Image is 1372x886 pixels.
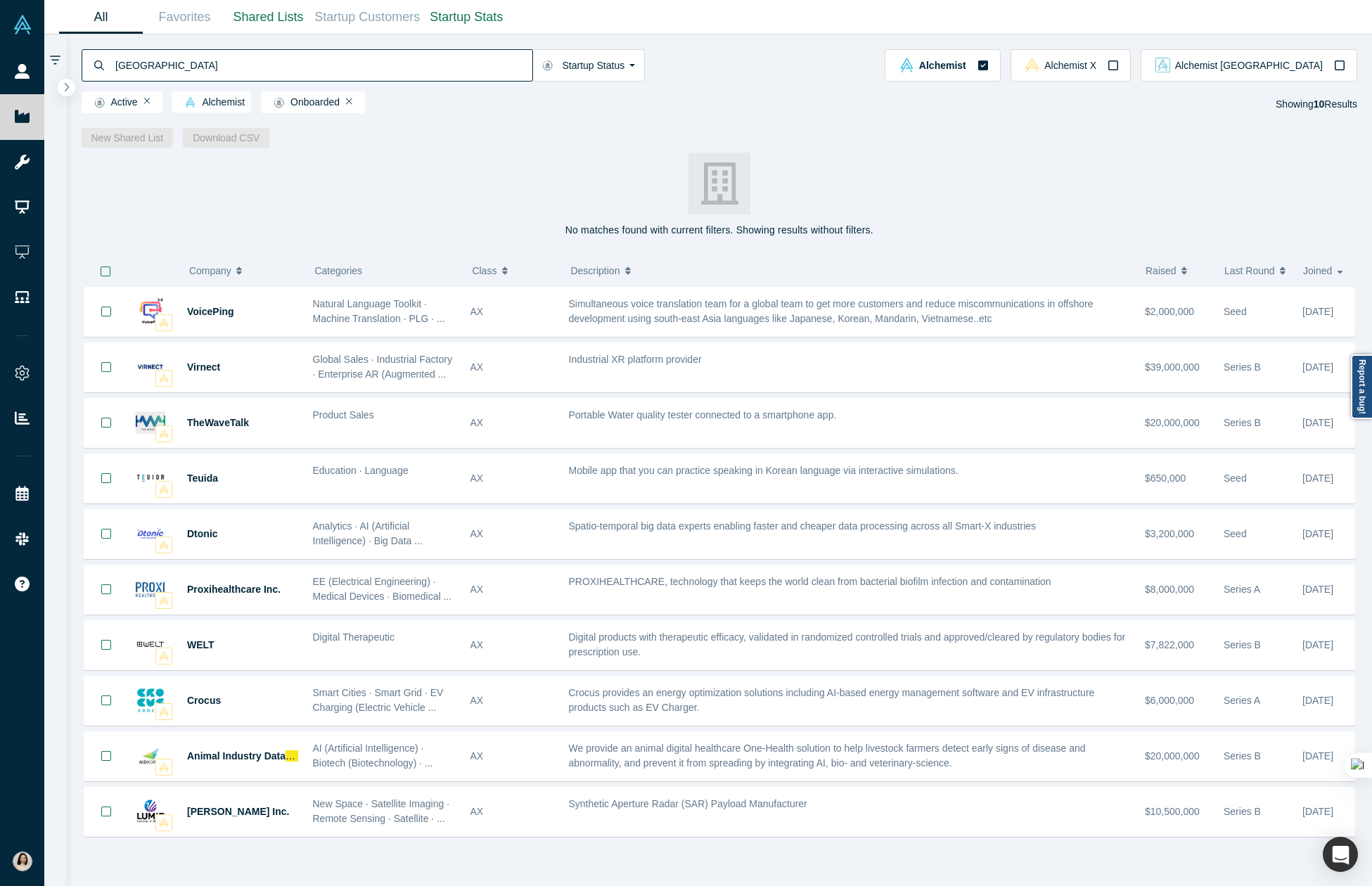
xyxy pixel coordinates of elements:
[88,97,138,108] span: Active
[1302,361,1333,373] span: [DATE]
[899,58,914,72] img: alchemist Vault Logo
[1224,695,1260,706] span: Series A
[136,574,165,604] img: Proxihealthcare Inc.'s Logo
[569,354,702,365] span: Industrial XR platform provider
[187,306,234,317] a: VoicePing
[179,97,245,108] span: Alchemist
[470,510,554,558] div: AX
[1145,695,1194,706] span: $6,000,000
[187,528,218,539] span: Dtonic
[84,732,128,781] button: Bookmark
[1302,584,1333,595] span: [DATE]
[313,298,445,324] span: Natural Language Toolkit · Machine Translation · PLG · ...
[84,454,128,503] button: Bookmark
[1302,639,1333,650] span: [DATE]
[1303,256,1332,285] span: Joined
[313,743,433,769] span: AI (Artificial Intelligence) · Biotech (Biotechnology) · ...
[159,596,169,605] img: alchemistx Vault Logo
[1224,256,1275,285] span: Last Round
[159,484,169,494] img: alchemistx Vault Logo
[84,510,128,558] button: Bookmark
[470,399,554,447] div: AX
[569,465,959,476] span: Mobile app that you can practice speaking in Korean language via interactive simulations.
[1025,58,1039,72] img: alchemistx Vault Logo
[59,1,143,34] a: All
[187,639,214,650] a: WELT
[143,1,226,34] a: Favorites
[1224,473,1247,484] span: Seed
[187,417,249,428] a: TheWaveTalk
[136,519,165,548] img: Dtonic's Logo
[310,1,425,34] a: Startup Customers
[470,676,554,725] div: AX
[1224,528,1247,539] span: Seed
[885,49,1000,82] button: alchemist Vault LogoAlchemist
[187,695,221,706] a: Crocus
[688,153,750,214] img: company
[569,798,807,809] span: Synthetic Aperture Radar (SAR) Payload Manufacturer
[274,97,284,108] img: Startup status
[187,750,295,762] span: Animal Industry Data
[183,128,269,148] button: Download CSV
[1145,584,1194,595] span: $8,000,000
[470,288,554,336] div: AX
[187,806,289,817] a: [PERSON_NAME] Inc.
[1146,256,1210,285] button: Raised
[346,96,352,106] button: Remove Filter
[136,297,165,326] img: VoicePing's Logo
[1141,49,1357,82] button: alchemist_aj Vault LogoAlchemist [GEOGRAPHIC_DATA]
[1302,417,1333,428] span: [DATE]
[1145,750,1200,762] span: $20,000,000
[189,256,293,285] button: Company
[159,762,169,772] img: alchemistx Vault Logo
[470,343,554,392] div: AX
[1224,361,1261,373] span: Series B
[569,687,1095,713] span: Crocus provides an energy optimization solutions including AI-based energy management software an...
[136,797,165,826] img: Lumir Inc.'s Logo
[472,256,549,285] button: Class
[470,621,554,669] div: AX
[314,265,362,276] span: Categories
[470,788,554,836] div: AX
[159,818,169,828] img: alchemistx Vault Logo
[13,852,32,871] img: Yukai Chen's Account
[84,788,128,836] button: Bookmark
[159,318,169,328] img: alchemistx Vault Logo
[1224,639,1261,650] span: Series B
[1351,354,1372,419] a: Report a bug!
[1224,417,1261,428] span: Series B
[82,128,174,148] button: New Shared List
[542,60,553,71] img: Startup status
[1145,417,1200,428] span: $20,000,000
[136,352,165,382] img: Virnect's Logo
[1145,473,1186,484] span: $650,000
[313,576,452,602] span: EE (Electrical Engineering) · Medical Devices · Biomedical ...
[313,631,395,643] span: Digital Therapeutic
[1145,806,1200,817] span: $10,500,000
[570,256,1131,285] button: Description
[313,687,444,713] span: Smart Cities · Smart Grid · EV Charging (Electric Vehicle ...
[919,60,966,70] span: Alchemist
[1145,361,1200,373] span: $39,000,000
[136,408,165,437] img: TheWaveTalk's Logo
[136,686,165,715] img: Crocus 's Logo
[1145,306,1194,317] span: $2,000,000
[159,429,169,439] img: alchemistx Vault Logo
[1011,49,1131,82] button: alchemistx Vault LogoAlchemist X
[114,49,532,82] input: Search by company name, class, customer, one-liner or category
[569,298,1094,324] span: Simultaneous voice translation team for a global team to get more customers and reduce miscommuni...
[84,343,128,392] button: Bookmark
[1224,750,1261,762] span: Series B
[187,361,220,373] a: Virnect
[187,473,218,484] span: Teuida
[1302,695,1333,706] span: [DATE]
[569,631,1126,657] span: Digital products with therapeutic efficacy, validated in randomized controlled trials and approve...
[84,676,128,725] button: Bookmark
[1224,256,1288,285] button: Last Round
[1146,256,1177,285] span: Raised
[136,741,165,771] img: Animal Industry Data Korea (AIDKR)'s Logo
[569,520,1037,532] span: Spatio-temporal big data experts enabling faster and cheaper data processing across all Smart-X i...
[187,584,281,595] a: Proxihealthcare Inc.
